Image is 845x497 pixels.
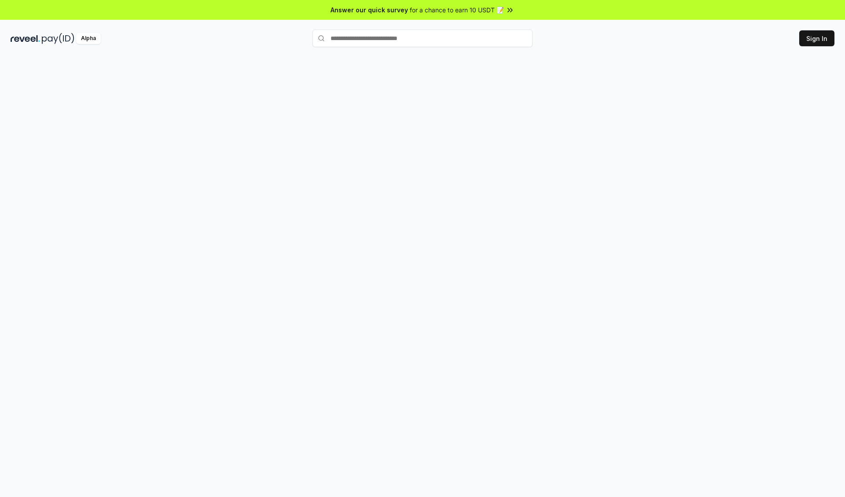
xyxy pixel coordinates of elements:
button: Sign In [799,30,834,46]
div: Alpha [76,33,101,44]
span: for a chance to earn 10 USDT 📝 [410,5,504,15]
span: Answer our quick survey [331,5,408,15]
img: pay_id [42,33,74,44]
img: reveel_dark [11,33,40,44]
